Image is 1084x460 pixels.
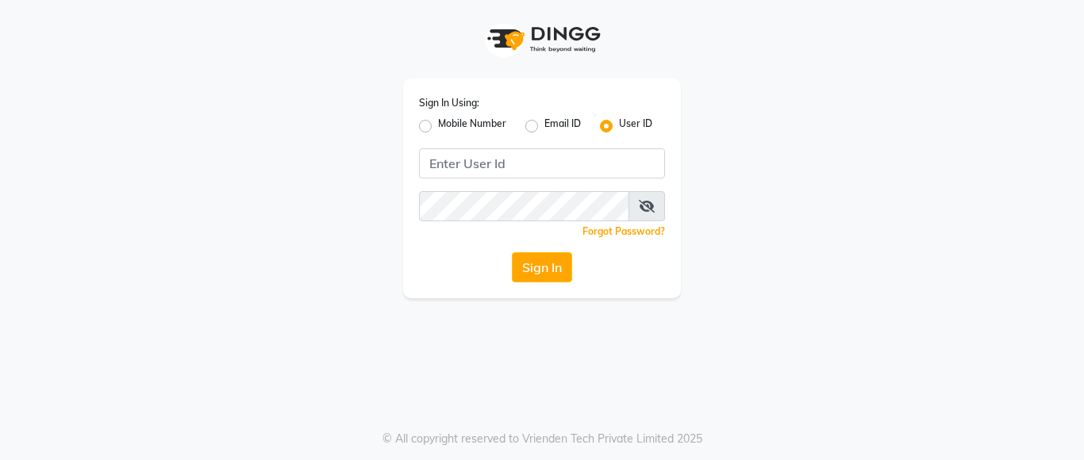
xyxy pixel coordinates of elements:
[419,191,629,221] input: Username
[419,148,665,178] input: Username
[619,117,652,136] label: User ID
[419,96,479,110] label: Sign In Using:
[582,225,665,237] a: Forgot Password?
[479,16,605,63] img: logo1.svg
[512,252,572,282] button: Sign In
[544,117,581,136] label: Email ID
[438,117,506,136] label: Mobile Number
